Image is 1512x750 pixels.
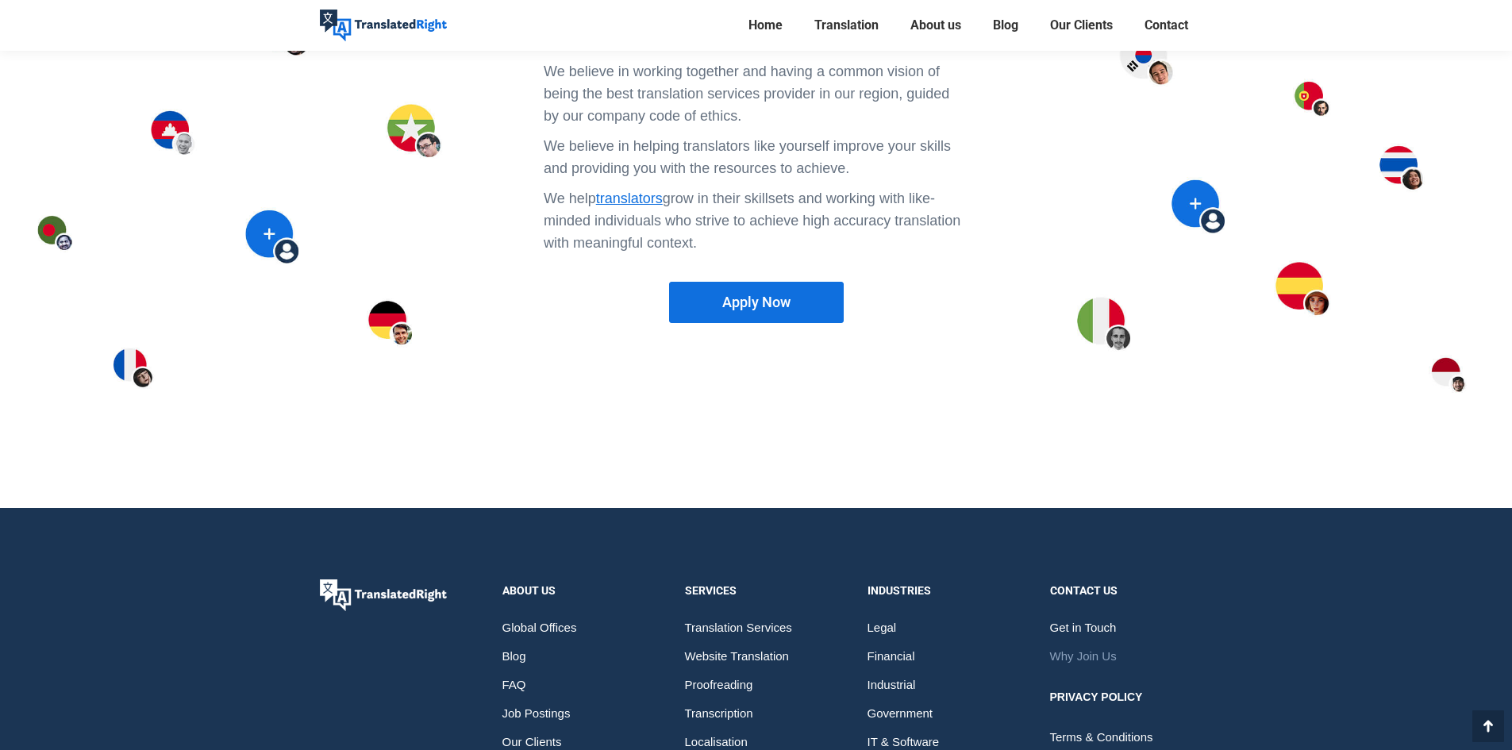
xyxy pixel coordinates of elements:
[502,671,526,699] span: FAQ
[502,699,645,728] a: Job Postings
[544,187,968,254] p: We help grow in their skillsets and working with like-minded individuals who strive to achieve hi...
[685,671,753,699] span: Proofreading
[1045,14,1118,37] a: Our Clients
[1140,14,1193,37] a: Contact
[868,579,1010,602] div: Industries
[868,613,897,642] span: Legal
[1050,642,1117,671] span: Why Join Us
[1050,579,1193,602] div: Contact us
[988,14,1023,37] a: Blog
[502,671,645,699] a: FAQ
[993,17,1018,33] span: Blog
[685,642,828,671] a: Website Translation
[685,699,828,728] a: Transcription
[906,14,966,37] a: About us
[810,14,883,37] a: Translation
[685,642,789,671] span: Website Translation
[685,613,792,642] span: Translation Services
[502,642,526,671] span: Blog
[868,699,1010,728] a: Government
[685,699,753,728] span: Transcription
[748,17,783,33] span: Home
[722,294,791,310] span: Apply Now
[1050,642,1193,671] a: Why Join Us
[1050,613,1117,642] span: Get in Touch
[868,642,1010,671] a: Financial
[868,642,915,671] span: Financial
[502,579,645,602] div: About Us
[669,282,844,323] a: Apply Now
[744,14,787,37] a: Home
[502,642,645,671] a: Blog
[814,17,879,33] span: Translation
[1050,17,1113,33] span: Our Clients
[685,579,828,602] div: Services
[1145,17,1188,33] span: Contact
[685,671,828,699] a: Proofreading
[502,699,571,728] span: Job Postings
[685,613,828,642] a: Translation Services
[502,613,577,642] span: Global Offices
[868,671,1010,699] a: Industrial
[868,613,1010,642] a: Legal
[320,10,447,41] img: Translated Right
[544,60,968,127] p: We believe in working together and having a common vision of being the best translation services ...
[596,190,663,206] a: translators
[910,17,961,33] span: About us
[868,671,916,699] span: Industrial
[544,135,968,179] p: We believe in helping translators like yourself improve your skills and providing you with the re...
[868,699,933,728] span: Government
[502,613,645,642] a: Global Offices
[1050,613,1193,642] a: Get in Touch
